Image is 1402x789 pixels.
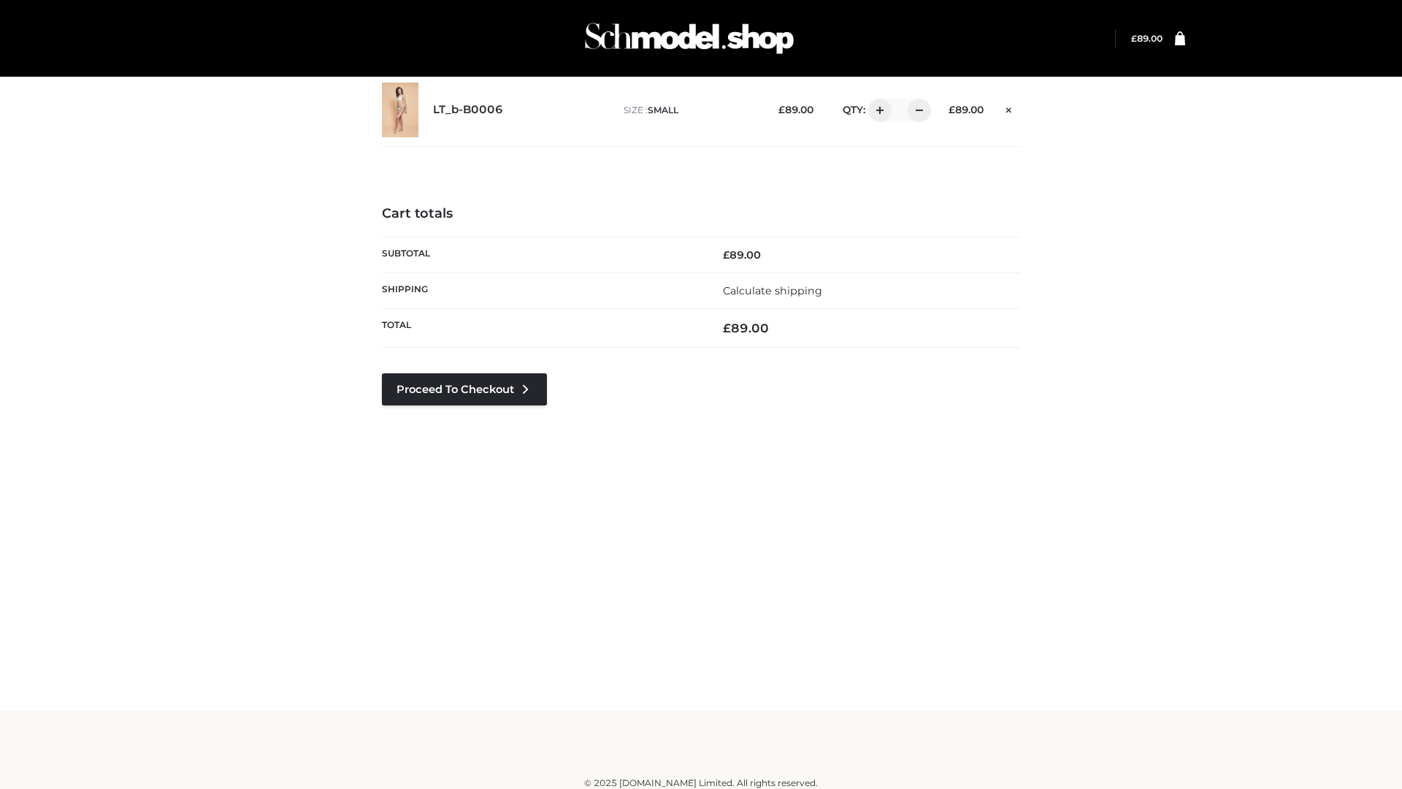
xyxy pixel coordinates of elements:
bdi: 89.00 [1131,33,1162,44]
span: SMALL [648,104,678,115]
a: £89.00 [1131,33,1162,44]
span: £ [723,248,729,262]
bdi: 89.00 [949,104,984,115]
bdi: 89.00 [778,104,813,115]
bdi: 89.00 [723,248,761,262]
span: £ [778,104,785,115]
img: Schmodel Admin 964 [580,9,799,67]
p: size : [624,104,756,117]
span: £ [1131,33,1137,44]
div: QTY: [828,99,926,122]
h4: Cart totals [382,206,1020,222]
a: LT_b-B0006 [433,103,503,117]
a: Remove this item [998,99,1020,118]
bdi: 89.00 [723,321,769,335]
a: Proceed to Checkout [382,373,547,405]
img: LT_b-B0006 - SMALL [382,83,418,137]
th: Shipping [382,272,701,308]
th: Total [382,309,701,348]
th: Subtotal [382,237,701,272]
a: Calculate shipping [723,284,822,297]
span: £ [949,104,955,115]
span: £ [723,321,731,335]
